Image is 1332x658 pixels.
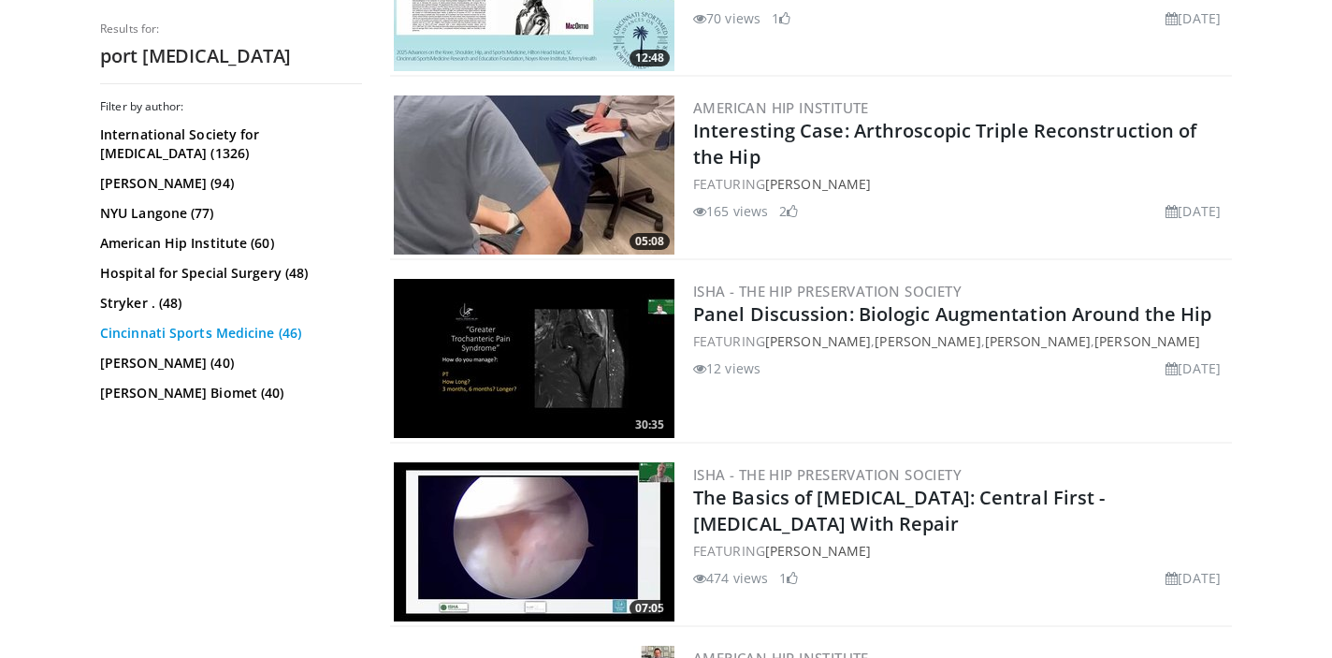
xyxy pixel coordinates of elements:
[765,332,871,350] a: [PERSON_NAME]
[630,50,670,66] span: 12:48
[693,282,962,300] a: ISHA - The Hip Preservation Society
[772,8,790,28] li: 1
[1094,332,1200,350] a: [PERSON_NAME]
[693,201,768,221] li: 165 views
[1165,568,1221,588] li: [DATE]
[779,201,798,221] li: 2
[394,279,674,438] a: 30:35
[693,541,1228,561] div: FEATURING
[100,294,357,313] a: Stryker . (48)
[765,175,871,193] a: [PERSON_NAME]
[693,98,869,117] a: American Hip Institute
[875,332,980,350] a: [PERSON_NAME]
[779,568,798,588] li: 1
[100,324,357,343] a: Cincinnati Sports Medicine (46)
[100,204,357,223] a: NYU Langone (77)
[693,568,768,588] li: 474 views
[693,301,1211,327] a: Panel Discussion: Biologic Augmentation Around the Hip
[100,384,357,402] a: [PERSON_NAME] Biomet (40)
[100,354,357,373] a: [PERSON_NAME] (40)
[394,279,674,438] img: 32a86c94-155b-47ee-9de8-6cdaa0eb7f10.300x170_q85_crop-smart_upscale.jpg
[100,22,362,37] p: Results for:
[394,95,674,255] a: 05:08
[1165,201,1221,221] li: [DATE]
[100,125,357,163] a: International Society for [MEDICAL_DATA] (1326)
[394,95,674,255] img: 4482d202-6fd6-41e7-9a7b-bf56c645db4f.300x170_q85_crop-smart_upscale.jpg
[394,462,674,621] a: 07:05
[100,234,357,253] a: American Hip Institute (60)
[100,44,362,68] h2: port [MEDICAL_DATA]
[985,332,1091,350] a: [PERSON_NAME]
[765,542,871,560] a: [PERSON_NAME]
[693,331,1228,351] div: FEATURING , , ,
[693,118,1197,169] a: Interesting Case: Arthroscopic Triple Reconstruction of the Hip
[693,174,1228,194] div: FEATURING
[394,462,674,621] img: 98bf7f3e-dd49-4e59-bf8a-8e1d0877d1a3.300x170_q85_crop-smart_upscale.jpg
[693,358,760,378] li: 12 views
[630,417,670,433] span: 30:35
[1165,8,1221,28] li: [DATE]
[100,174,357,193] a: [PERSON_NAME] (94)
[630,600,670,617] span: 07:05
[693,8,760,28] li: 70 views
[100,264,357,283] a: Hospital for Special Surgery (48)
[1165,358,1221,378] li: [DATE]
[100,99,362,114] h3: Filter by author:
[693,465,962,484] a: ISHA - The Hip Preservation Society
[693,485,1106,536] a: The Basics of [MEDICAL_DATA]: Central First - [MEDICAL_DATA] With Repair
[630,233,670,250] span: 05:08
